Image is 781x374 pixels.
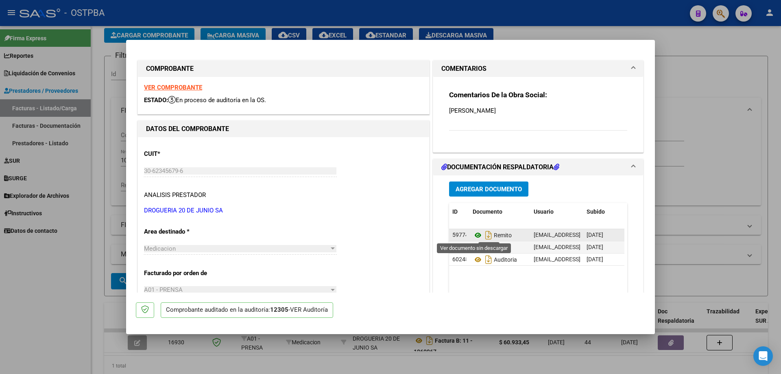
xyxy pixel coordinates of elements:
span: 60248 [452,256,469,262]
i: Descargar documento [483,241,494,254]
datatable-header-cell: Acción [624,203,665,221]
strong: COMPROBANTE [146,65,194,72]
span: ID [452,208,458,215]
p: DROGUERIA 20 DE JUNIO SA [144,206,423,215]
span: [EMAIL_ADDRESS][DOMAIN_NAME] - [PERSON_NAME] [534,244,672,250]
i: Descargar documento [483,229,494,242]
a: VER COMPROBANTE [144,84,202,91]
datatable-header-cell: ID [449,203,469,221]
datatable-header-cell: Documento [469,203,530,221]
strong: Comentarios De la Obra Social: [449,91,547,99]
span: 59776 [452,244,469,250]
span: [DATE] [587,244,603,250]
p: [PERSON_NAME] [449,106,627,115]
span: Documento [473,208,502,215]
h1: DOCUMENTACIÓN RESPALDATORIA [441,162,559,172]
div: DOCUMENTACIÓN RESPALDATORIA [433,175,643,344]
mat-expansion-panel-header: COMENTARIOS [433,61,643,77]
strong: 12305 [270,306,288,313]
span: ESTADO: [144,96,168,104]
datatable-header-cell: Usuario [530,203,583,221]
div: COMENTARIOS [433,77,643,152]
span: En proceso de auditoría en la OS. [168,96,266,104]
div: ANALISIS PRESTADOR [144,190,206,200]
span: A01 - PRENSA [144,286,183,293]
span: [EMAIL_ADDRESS][DOMAIN_NAME] - [PERSON_NAME] [534,232,672,238]
p: CUIT [144,149,228,159]
span: Receta [473,244,511,251]
span: 59774 [452,232,469,238]
datatable-header-cell: Subido [583,203,624,221]
strong: DATOS DEL COMPROBANTE [146,125,229,133]
span: [EMAIL_ADDRESS][DOMAIN_NAME] - [PERSON_NAME] [534,256,672,262]
div: VER Auditoría [290,305,328,315]
mat-expansion-panel-header: DOCUMENTACIÓN RESPALDATORIA [433,159,643,175]
span: Auditoria [473,256,517,263]
span: Remito [473,232,512,238]
span: Subido [587,208,605,215]
span: Usuario [534,208,554,215]
span: [DATE] [587,256,603,262]
span: [DATE] [587,232,603,238]
h1: COMENTARIOS [441,64,486,74]
div: Open Intercom Messenger [753,346,773,366]
p: Area destinado * [144,227,228,236]
p: Comprobante auditado en la auditoría: - [161,302,333,318]
p: Facturado por orden de [144,269,228,278]
button: Agregar Documento [449,182,528,197]
span: Medicacion [144,245,176,252]
span: Agregar Documento [456,186,522,193]
i: Descargar documento [483,253,494,266]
